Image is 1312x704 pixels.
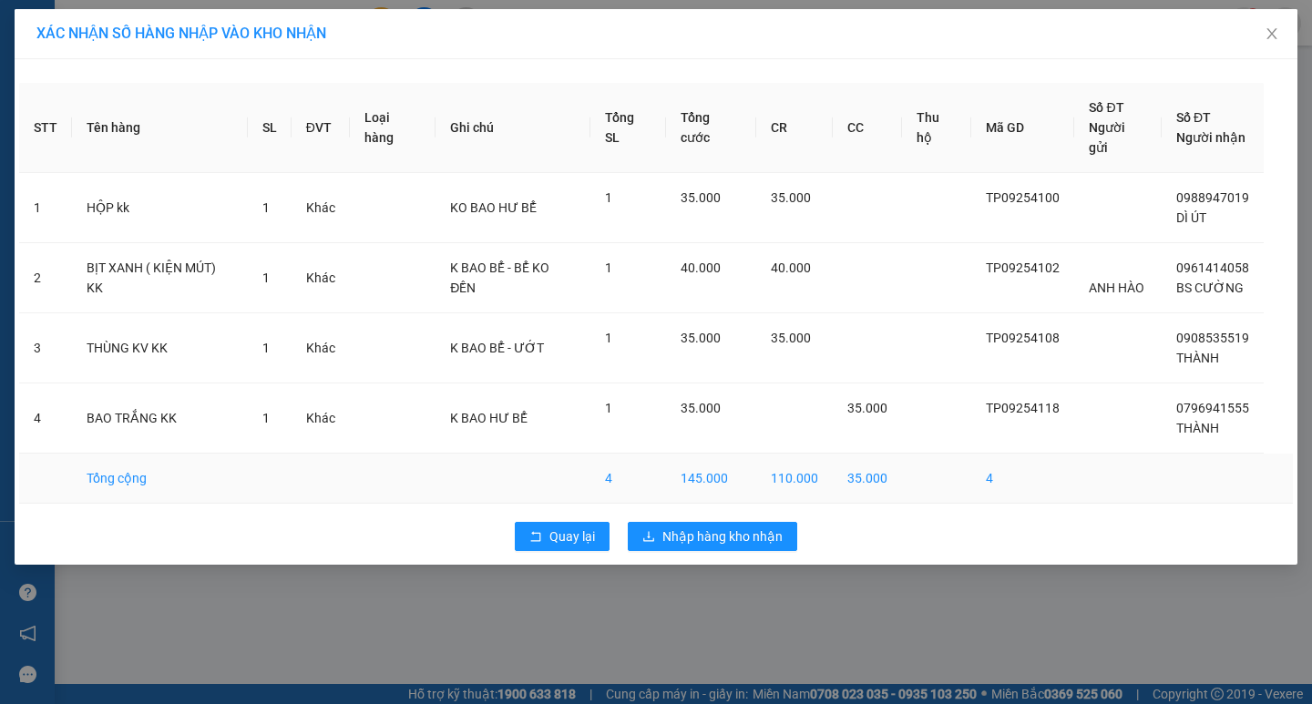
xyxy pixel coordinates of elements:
[72,454,248,504] td: Tổng cộng
[605,190,612,205] span: 1
[262,411,270,425] span: 1
[19,173,72,243] td: 1
[681,331,721,345] span: 35.000
[756,83,833,173] th: CR
[681,190,721,205] span: 35.000
[902,83,972,173] th: Thu hộ
[450,411,528,425] span: K BAO HƯ BỂ
[605,331,612,345] span: 1
[666,83,756,173] th: Tổng cước
[515,522,610,551] button: rollbackQuay lại
[771,260,811,275] span: 40.000
[642,530,655,545] span: download
[262,270,270,285] span: 1
[847,401,887,415] span: 35.000
[19,313,72,383] td: 3
[262,200,270,215] span: 1
[590,454,666,504] td: 4
[72,243,248,313] td: BỊT XANH ( KIỆN MÚT) KK
[833,454,902,504] td: 35.000
[1089,120,1125,155] span: Người gửi
[1176,210,1206,225] span: DÌ ÚT
[72,173,248,243] td: HỘP kk
[666,454,756,504] td: 145.000
[771,331,811,345] span: 35.000
[1176,190,1249,205] span: 0988947019
[1176,281,1244,295] span: BS CƯỜNG
[350,83,436,173] th: Loại hàng
[72,383,248,454] td: BAO TRẮNG KK
[756,454,833,504] td: 110.000
[986,190,1060,205] span: TP09254100
[19,243,72,313] td: 2
[971,83,1074,173] th: Mã GD
[19,83,72,173] th: STT
[292,243,350,313] td: Khác
[771,190,811,205] span: 35.000
[1176,401,1249,415] span: 0796941555
[1246,9,1297,60] button: Close
[628,522,797,551] button: downloadNhập hàng kho nhận
[248,83,292,173] th: SL
[986,260,1060,275] span: TP09254102
[605,260,612,275] span: 1
[662,526,783,546] span: Nhập hàng kho nhận
[605,401,612,415] span: 1
[292,383,350,454] td: Khác
[450,200,537,215] span: KO BAO HƯ BỂ
[292,313,350,383] td: Khác
[1176,130,1245,145] span: Người nhận
[1265,26,1279,41] span: close
[19,383,72,454] td: 4
[1176,331,1249,345] span: 0908535519
[450,260,549,295] span: K BAO BỂ - BỂ KO ĐỀN
[1176,421,1219,435] span: THÀNH
[1089,100,1123,115] span: Số ĐT
[72,83,248,173] th: Tên hàng
[72,313,248,383] td: THÙNG KV KK
[1176,351,1219,365] span: THÀNH
[549,526,595,546] span: Quay lại
[436,83,590,173] th: Ghi chú
[1176,110,1211,125] span: Số ĐT
[1176,260,1249,275] span: 0961414058
[986,401,1060,415] span: TP09254118
[833,83,902,173] th: CC
[971,454,1074,504] td: 4
[986,331,1060,345] span: TP09254108
[681,401,721,415] span: 35.000
[590,83,666,173] th: Tổng SL
[262,341,270,355] span: 1
[681,260,721,275] span: 40.000
[529,530,542,545] span: rollback
[292,83,350,173] th: ĐVT
[292,173,350,243] td: Khác
[1089,281,1144,295] span: ANH HÀO
[450,341,544,355] span: K BAO BỂ - ƯỚT
[36,25,326,42] span: XÁC NHẬN SỐ HÀNG NHẬP VÀO KHO NHẬN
